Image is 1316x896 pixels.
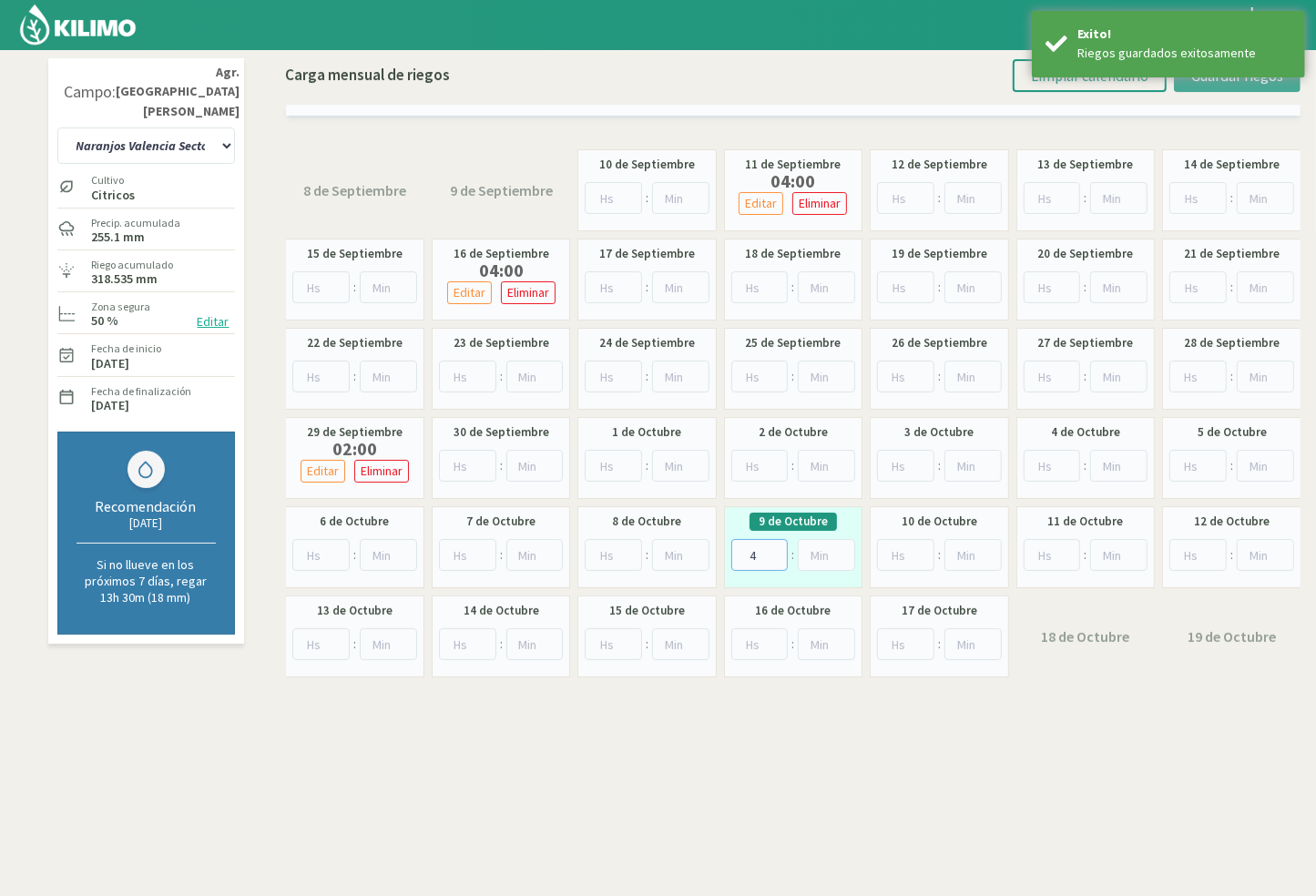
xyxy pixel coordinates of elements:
label: Cultivo [92,172,136,188]
span: : [500,635,503,654]
input: Min [1090,450,1148,482]
label: Zona segura [92,299,151,315]
input: Hs [731,628,789,660]
label: 15 de Octubre [609,602,685,620]
label: 255.1 mm [92,231,146,243]
input: Hs [439,628,496,660]
label: Citricos [92,189,136,201]
label: Riego acumulado [92,257,174,273]
label: 1 de Octubre [613,423,682,442]
img: Kilimo [18,3,138,46]
button: Editar [192,311,235,332]
input: Hs [1169,182,1227,214]
label: 25 de Septiembre [745,334,841,352]
input: Min [944,361,1002,392]
input: Hs [1024,182,1081,214]
input: Hs [731,450,789,482]
input: Hs [585,628,642,660]
input: Hs [1169,271,1227,303]
input: Min [506,628,564,660]
label: 14 de Octubre [464,602,539,620]
label: 24 de Septiembre [599,334,695,352]
label: Precip. acumulada [92,215,181,231]
span: : [938,367,941,386]
button: Eliminar [354,460,409,483]
span: : [1084,278,1086,297]
div: Exito! [1077,25,1291,44]
label: 19 de Septiembre [892,245,987,263]
label: 5 de Octubre [1198,423,1267,442]
label: 19 de Octubre [1188,626,1276,647]
input: Hs [292,628,350,660]
label: 10 de Octubre [902,513,977,531]
button: Limpiar calendario [1013,59,1167,92]
span: : [353,278,356,297]
label: 13 de Septiembre [1037,156,1133,174]
span: : [1084,456,1086,475]
input: Hs [292,539,350,571]
label: 26 de Septiembre [892,334,987,352]
div: Campo: [65,83,117,101]
label: 18 de Octubre [1041,626,1129,647]
p: Editar [454,282,485,303]
input: Hs [731,271,789,303]
label: 27 de Septiembre [1037,334,1133,352]
input: Min [798,271,855,303]
label: 22 de Septiembre [307,334,403,352]
input: Min [1237,450,1294,482]
label: 13 de Octubre [317,602,393,620]
input: Min [360,539,417,571]
input: Min [652,539,709,571]
label: [DATE] [92,400,130,412]
input: Min [944,182,1002,214]
input: Min [944,628,1002,660]
span: : [938,188,941,208]
button: Editar [301,460,345,483]
input: Min [506,539,564,571]
input: Min [652,628,709,660]
span: : [1084,545,1086,565]
span: : [791,545,794,565]
input: Hs [877,539,934,571]
input: Hs [292,361,350,392]
button: Eliminar [501,281,556,304]
p: Editar [745,193,777,214]
input: Hs [731,361,789,392]
label: 9 de Octubre [759,513,828,531]
label: 11 de Octubre [1047,513,1123,531]
input: Hs [877,450,934,482]
label: 30 de Septiembre [454,423,549,442]
input: Min [652,182,709,214]
span: : [646,188,648,208]
span: : [646,367,648,386]
span: : [500,456,503,475]
input: Hs [877,361,934,392]
input: Hs [585,539,642,571]
button: Editar [447,281,492,304]
label: 11 de Septiembre [745,156,841,174]
input: Hs [439,539,496,571]
input: Min [944,539,1002,571]
input: Hs [585,450,642,482]
input: Hs [585,182,642,214]
input: Hs [439,450,496,482]
label: 8 de Octubre [613,513,682,531]
input: Hs [1024,450,1081,482]
input: Min [1237,539,1294,571]
button: Editar [739,192,783,215]
input: Min [652,361,709,392]
input: Min [506,361,564,392]
input: Min [1090,182,1148,214]
label: 14 de Septiembre [1184,156,1280,174]
span: : [353,367,356,386]
label: 12 de Septiembre [892,156,987,174]
span: : [791,278,794,297]
label: 12 de Octubre [1194,513,1270,531]
label: 29 de Septiembre [307,423,403,442]
input: Min [1237,271,1294,303]
input: Min [1090,539,1148,571]
input: Hs [1169,539,1227,571]
button: Eliminar [792,192,847,215]
p: Eliminar [799,193,841,214]
label: 16 de Septiembre [454,245,549,263]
